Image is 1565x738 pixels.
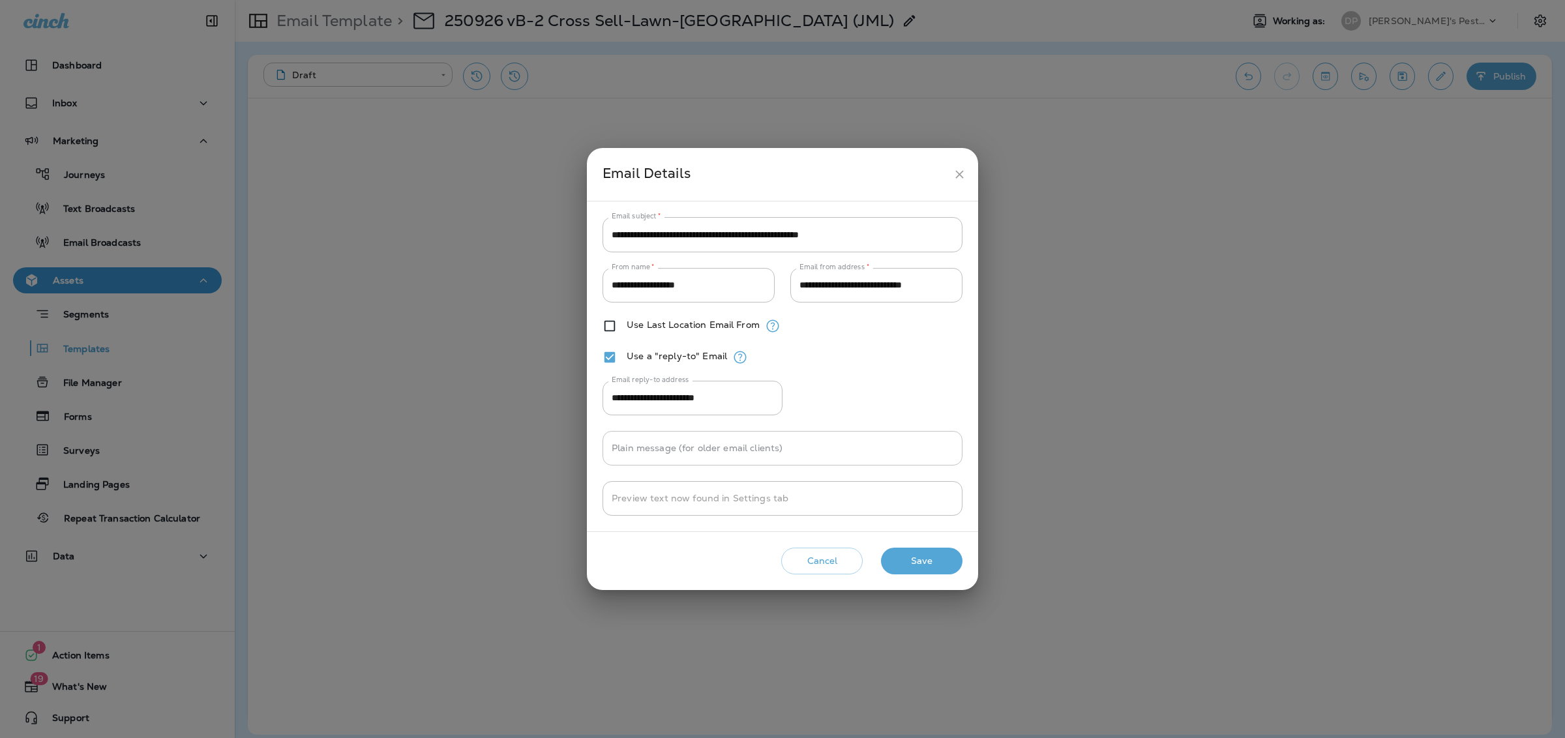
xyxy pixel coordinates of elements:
[947,162,972,186] button: close
[627,319,760,330] label: Use Last Location Email From
[612,375,689,385] label: Email reply-to address
[612,262,655,272] label: From name
[799,262,869,272] label: Email from address
[881,548,962,574] button: Save
[603,162,947,186] div: Email Details
[627,351,727,361] label: Use a "reply-to" Email
[612,211,661,221] label: Email subject
[781,548,863,574] button: Cancel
